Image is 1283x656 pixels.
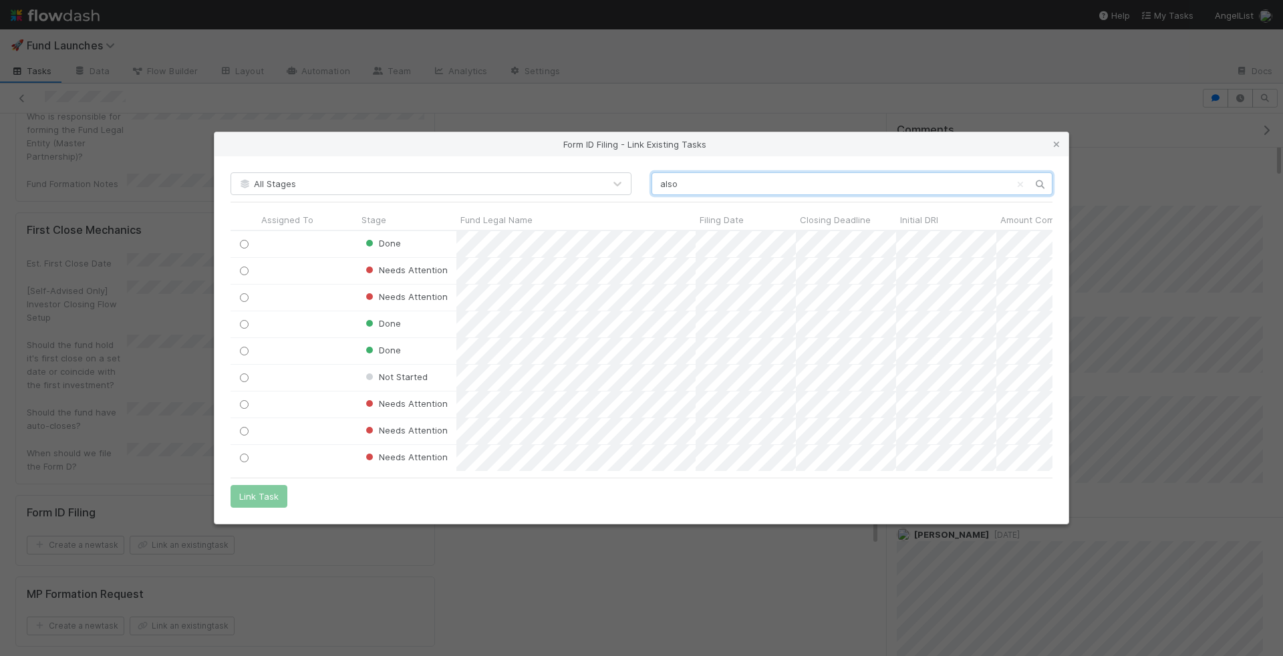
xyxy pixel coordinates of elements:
div: Needs Attention [363,424,448,437]
span: Needs Attention [363,291,448,302]
div: Needs Attention [363,263,448,277]
input: Toggle Row Selected [240,400,249,409]
input: Toggle Row Selected [240,240,249,249]
div: Done [363,343,401,357]
span: All Stages [238,178,296,189]
span: Assigned To [261,213,313,226]
span: Closing Deadline [800,213,871,226]
span: Needs Attention [363,425,448,436]
button: Clear search [1014,174,1027,195]
input: Toggle Row Selected [240,427,249,436]
span: Done [363,318,401,329]
div: Needs Attention [363,397,448,410]
div: Done [363,317,401,330]
span: Needs Attention [363,452,448,462]
button: Link Task [231,485,287,508]
div: Not Started [363,370,428,383]
input: Toggle Row Selected [240,320,249,329]
span: Fund Legal Name [460,213,533,226]
span: Filing Date [700,213,744,226]
input: Search [652,172,1052,195]
div: Needs Attention [363,450,448,464]
div: Needs Attention [363,290,448,303]
span: Needs Attention [363,398,448,409]
input: Toggle Row Selected [240,454,249,462]
span: Not Started [363,371,428,382]
span: Done [363,238,401,249]
div: Done [363,236,401,250]
input: Toggle Row Selected [240,347,249,355]
span: Needs Attention [363,265,448,275]
div: Form ID Filing - Link Existing Tasks [215,132,1068,156]
input: Toggle Row Selected [240,373,249,382]
span: Initial DRI [900,213,938,226]
input: Toggle Row Selected [240,293,249,302]
span: Stage [362,213,386,226]
span: Amount Committed [1000,213,1081,226]
input: Toggle Row Selected [240,267,249,275]
span: Done [363,345,401,355]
